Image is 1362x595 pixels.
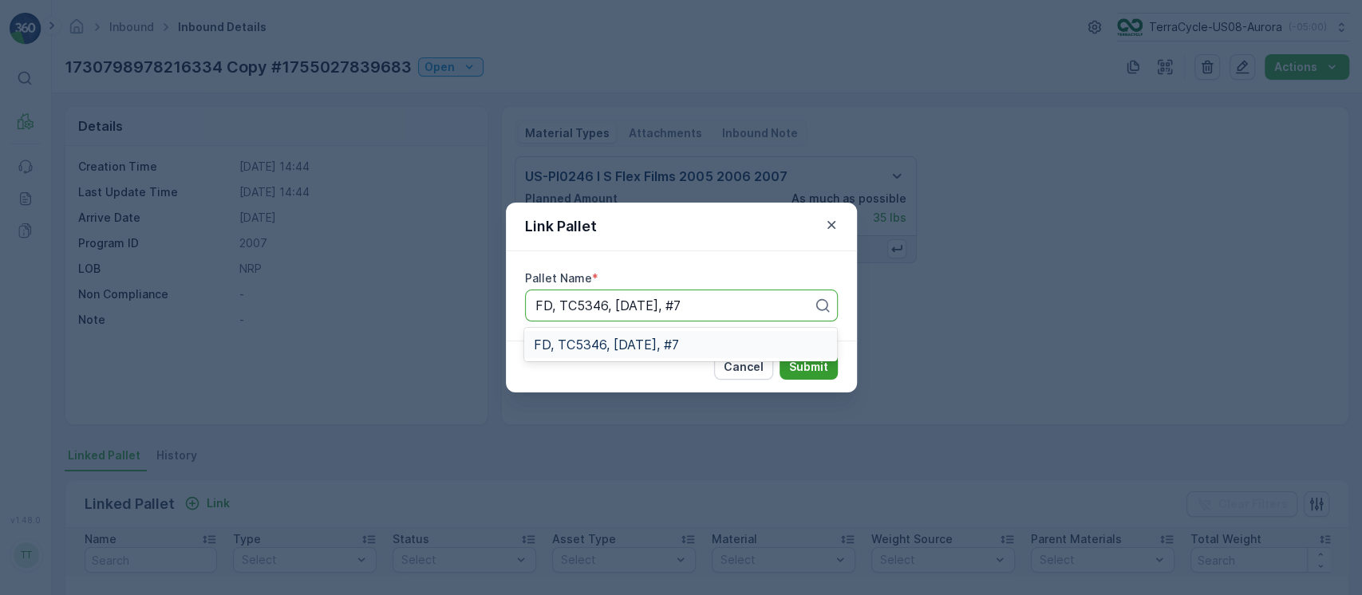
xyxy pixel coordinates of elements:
[789,359,828,375] p: Submit
[534,337,679,352] span: FD, TC5346, [DATE], #7
[724,359,764,375] p: Cancel
[714,354,773,380] button: Cancel
[525,215,597,238] p: Link Pallet
[525,271,592,285] label: Pallet Name
[780,354,838,380] button: Submit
